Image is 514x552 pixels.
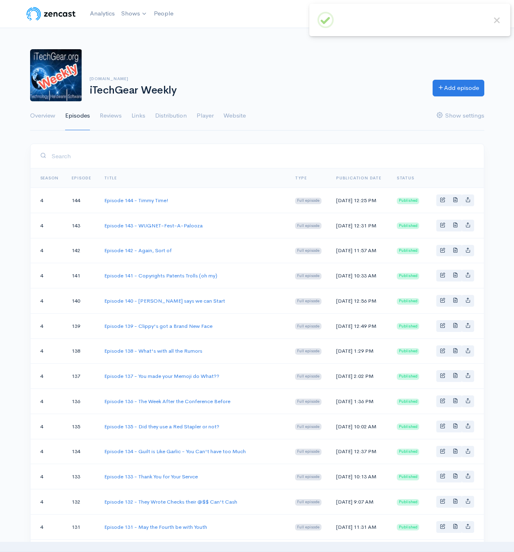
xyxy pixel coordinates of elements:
[397,273,420,279] span: Published
[330,414,390,439] td: [DATE] 10:02 AM
[397,323,420,329] span: Published
[330,439,390,464] td: [DATE] 12:37 PM
[436,245,474,257] div: Basic example
[295,474,322,480] span: Full episode
[330,489,390,515] td: [DATE] 9:07 AM
[31,364,66,389] td: 4
[295,298,322,305] span: Full episode
[30,101,55,131] a: Overview
[436,471,474,482] div: Basic example
[397,298,420,305] span: Published
[295,248,322,254] span: Full episode
[295,499,322,506] span: Full episode
[90,85,423,96] h1: iTechGear Weekly
[31,188,66,213] td: 4
[118,5,151,23] a: Shows
[330,213,390,238] td: [DATE] 12:31 PM
[104,175,117,181] a: Title
[295,273,322,279] span: Full episode
[295,348,322,355] span: Full episode
[197,101,214,131] a: Player
[436,395,474,407] div: Basic example
[104,247,172,254] a: Episode 142 - Again, Sort of
[25,6,77,22] img: ZenCast Logo
[330,389,390,414] td: [DATE] 1:36 PM
[330,313,390,338] td: [DATE] 12:49 PM
[330,238,390,263] td: [DATE] 11:57 AM
[104,448,246,455] a: Episode 134 - Guilt is Like Garlic - You Can't have too Much
[436,345,474,357] div: Basic example
[40,175,59,181] a: Season
[31,263,66,288] td: 4
[436,220,474,231] div: Basic example
[155,101,187,131] a: Distribution
[65,213,98,238] td: 143
[295,175,306,181] a: Type
[31,238,66,263] td: 4
[31,338,66,364] td: 4
[295,524,322,530] span: Full episode
[90,76,423,81] h6: [DOMAIN_NAME]
[397,524,420,530] span: Published
[397,348,420,355] span: Published
[295,399,322,405] span: Full episode
[397,423,420,430] span: Published
[131,101,145,131] a: Links
[104,473,198,480] a: Episode 133 - Thank You for Your Servce
[31,414,66,439] td: 4
[104,373,219,380] a: Episode 137 - You made your Memoji do What??
[397,399,420,405] span: Published
[295,223,322,229] span: Full episode
[65,188,98,213] td: 144
[87,5,118,22] a: Analytics
[65,389,98,414] td: 136
[330,364,390,389] td: [DATE] 2:02 PM
[65,101,90,131] a: Episodes
[31,439,66,464] td: 4
[65,263,98,288] td: 141
[104,347,202,354] a: Episode 138 - What's with all the Rumors
[436,270,474,281] div: Basic example
[436,194,474,206] div: Basic example
[104,398,230,405] a: Episode 136 - The Week After the Conference Before
[65,489,98,515] td: 132
[436,421,474,432] div: Basic example
[31,464,66,489] td: 4
[65,514,98,539] td: 131
[330,464,390,489] td: [DATE] 10:13 AM
[295,373,322,380] span: Full episode
[51,148,474,164] input: Search
[104,197,168,204] a: Episode 144 - Timmy Time!
[397,499,420,506] span: Published
[223,101,246,131] a: Website
[330,263,390,288] td: [DATE] 10:33 AM
[295,423,322,430] span: Full episode
[397,248,420,254] span: Published
[65,439,98,464] td: 134
[492,15,502,26] button: Close this dialog
[397,198,420,204] span: Published
[104,222,203,229] a: Episode 143 - WUGNET-Fest-A-Palooza
[330,514,390,539] td: [DATE] 11:31 AM
[397,474,420,480] span: Published
[100,101,122,131] a: Reviews
[295,323,322,329] span: Full episode
[397,373,420,380] span: Published
[65,238,98,263] td: 142
[330,338,390,364] td: [DATE] 1:29 PM
[31,489,66,515] td: 4
[330,188,390,213] td: [DATE] 12:25 PM
[104,323,212,329] a: Episode 139 - Clippy's got a Brand New Face
[104,423,219,430] a: Episode 135 - Did they use a Red Stapler or not?
[104,297,225,304] a: Episode 140 - [PERSON_NAME] says we can Start
[397,175,414,181] span: Status
[436,521,474,533] div: Basic example
[65,414,98,439] td: 135
[104,272,217,279] a: Episode 141 - Copyrights Patents Trolls (oh my)
[436,370,474,382] div: Basic example
[31,213,66,238] td: 4
[31,288,66,314] td: 4
[31,389,66,414] td: 4
[295,198,322,204] span: Full episode
[65,338,98,364] td: 138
